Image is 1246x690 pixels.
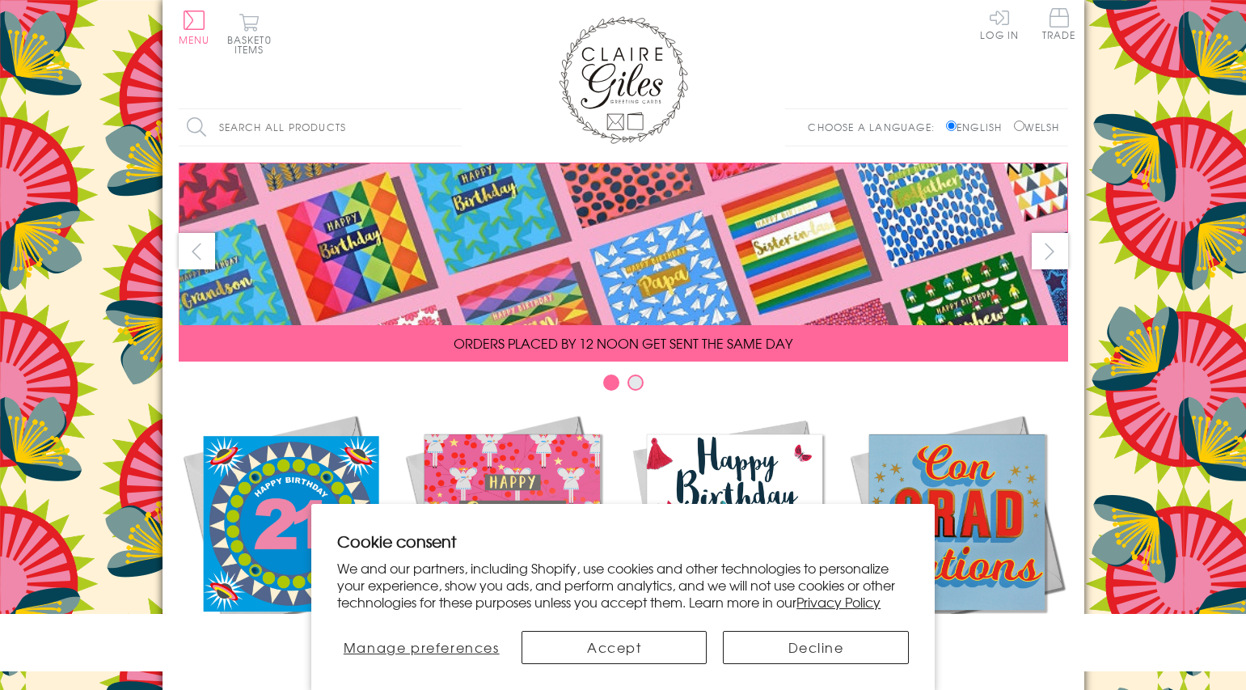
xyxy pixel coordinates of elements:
a: Privacy Policy [796,592,881,612]
label: Welsh [1014,120,1060,134]
input: Search all products [179,109,462,146]
input: English [946,121,957,131]
p: Choose a language: [808,120,943,134]
a: Christmas [401,411,623,665]
a: New Releases [179,411,401,665]
button: Decline [723,631,908,664]
span: ORDERS PLACED BY 12 NOON GET SENT THE SAME DAY [454,333,792,353]
input: Search [446,109,462,146]
button: next [1032,233,1068,269]
button: Accept [522,631,707,664]
img: Claire Giles Greetings Cards [559,16,688,144]
label: English [946,120,1010,134]
div: Carousel Pagination [179,374,1068,399]
a: Log In [980,8,1019,40]
span: Manage preferences [344,637,500,657]
button: Manage preferences [337,631,505,664]
button: Menu [179,11,210,44]
a: Academic [846,411,1068,665]
button: Carousel Page 2 [627,375,644,391]
span: 0 items [234,32,272,57]
button: prev [179,233,215,269]
h2: Cookie consent [337,530,909,552]
button: Carousel Page 1 (Current Slide) [603,375,619,391]
p: We and our partners, including Shopify, use cookies and other technologies to personalize your ex... [337,560,909,610]
span: Menu [179,32,210,47]
a: Trade [1042,8,1076,43]
span: Trade [1042,8,1076,40]
input: Welsh [1014,121,1024,131]
a: Birthdays [623,411,846,665]
button: Basket0 items [227,13,272,54]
